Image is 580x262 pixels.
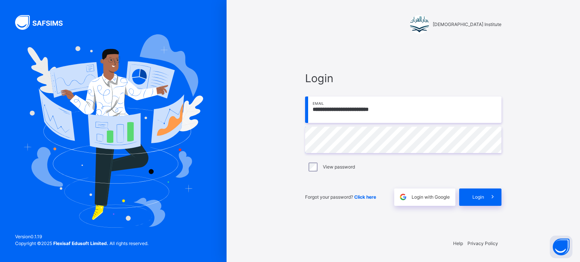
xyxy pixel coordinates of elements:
[323,164,355,170] label: View password
[15,233,148,240] span: Version 0.1.19
[412,194,450,201] span: Login with Google
[453,241,463,246] a: Help
[305,70,501,86] span: Login
[472,194,484,201] span: Login
[399,193,407,201] img: google.396cfc9801f0270233282035f929180a.svg
[550,236,572,258] button: Open asap
[467,241,498,246] a: Privacy Policy
[23,34,203,227] img: Hero Image
[354,194,376,200] a: Click here
[433,21,501,28] span: [DEMOGRAPHIC_DATA] Institute
[53,241,108,246] strong: Flexisaf Edusoft Limited.
[305,194,376,200] span: Forgot your password?
[15,15,72,30] img: SAFSIMS Logo
[15,241,148,246] span: Copyright © 2025 All rights reserved.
